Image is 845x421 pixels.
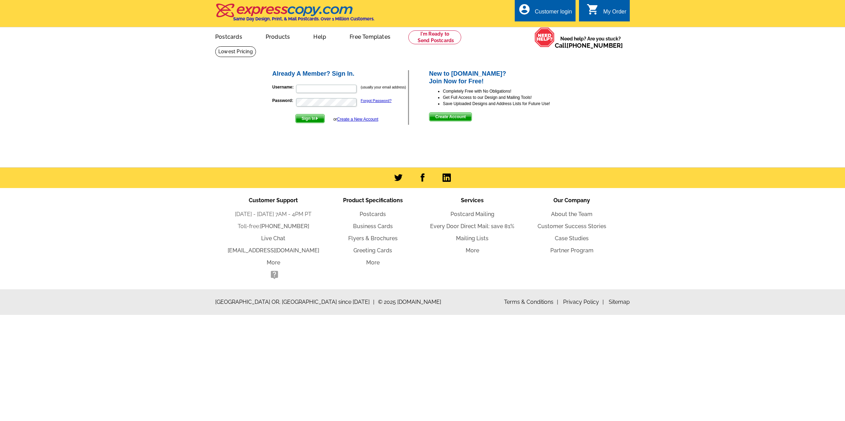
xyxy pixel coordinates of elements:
a: shopping_cart My Order [587,8,626,16]
a: About the Team [551,211,592,217]
a: Sitemap [609,299,630,305]
a: Products [255,28,301,44]
li: Get Full Access to our Design and Mailing Tools! [443,94,574,101]
li: Completely Free with No Obligations! [443,88,574,94]
span: Need help? Are you stuck? [555,35,626,49]
a: [EMAIL_ADDRESS][DOMAIN_NAME] [228,247,319,254]
span: © 2025 [DOMAIN_NAME] [378,298,441,306]
h2: New to [DOMAIN_NAME]? Join Now for Free! [429,70,574,85]
h2: Already A Member? Sign In. [272,70,408,78]
a: Customer Success Stories [538,223,606,230]
a: Help [302,28,337,44]
span: Call [555,42,623,49]
div: Customer login [535,9,572,18]
a: Forgot Password? [361,99,391,103]
a: Privacy Policy [563,299,604,305]
a: Business Cards [353,223,393,230]
a: Same Day Design, Print, & Mail Postcards. Over 1 Million Customers. [215,8,374,21]
span: Our Company [553,197,590,204]
a: account_circle Customer login [518,8,572,16]
li: Save Uploaded Designs and Address Lists for Future Use! [443,101,574,107]
img: help [534,27,555,47]
span: Customer Support [249,197,298,204]
a: [PHONE_NUMBER] [260,223,309,230]
a: Case Studies [555,235,589,242]
span: Create Account [429,113,472,121]
a: [PHONE_NUMBER] [567,42,623,49]
a: Postcards [204,28,253,44]
a: Greeting Cards [353,247,392,254]
i: shopping_cart [587,3,599,16]
label: Username: [272,84,295,90]
a: Mailing Lists [456,235,488,242]
a: Postcards [360,211,386,217]
i: account_circle [518,3,531,16]
small: (usually your email address) [361,85,406,89]
a: More [366,259,380,266]
a: Create a New Account [337,117,378,122]
img: button-next-arrow-white.png [315,117,319,120]
a: Terms & Conditions [504,299,558,305]
a: Partner Program [550,247,594,254]
a: Flyers & Brochures [348,235,398,242]
a: Live Chat [261,235,285,242]
a: Postcard Mailing [450,211,494,217]
li: Toll-free: [224,222,323,231]
div: or [333,116,378,122]
div: My Order [603,9,626,18]
a: More [466,247,479,254]
button: Sign In [295,114,325,123]
a: Every Door Direct Mail: save 81% [430,223,514,230]
li: [DATE] - [DATE] 7AM - 4PM PT [224,210,323,218]
span: Services [461,197,484,204]
a: More [267,259,280,266]
span: Sign In [296,114,324,123]
label: Password: [272,97,295,104]
h4: Same Day Design, Print, & Mail Postcards. Over 1 Million Customers. [233,16,374,21]
a: Free Templates [339,28,401,44]
button: Create Account [429,112,472,121]
span: Product Specifications [343,197,403,204]
span: [GEOGRAPHIC_DATA] OR, [GEOGRAPHIC_DATA] since [DATE] [215,298,374,306]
